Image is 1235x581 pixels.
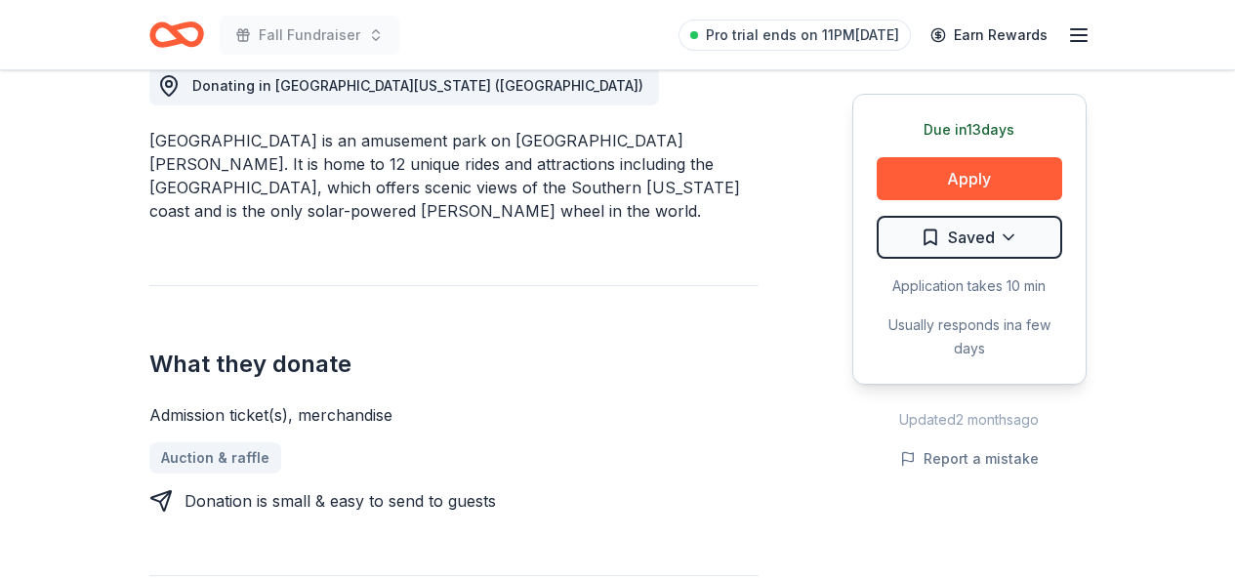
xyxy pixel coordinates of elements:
[149,129,759,223] div: [GEOGRAPHIC_DATA] is an amusement park on [GEOGRAPHIC_DATA][PERSON_NAME]. It is home to 12 unique...
[149,442,281,474] a: Auction & raffle
[679,20,911,51] a: Pro trial ends on 11PM[DATE]
[220,16,399,55] button: Fall Fundraiser
[877,313,1062,360] div: Usually responds in a few days
[149,349,759,380] h2: What they donate
[149,12,204,58] a: Home
[900,447,1039,471] button: Report a mistake
[149,403,759,427] div: Admission ticket(s), merchandise
[919,18,1059,53] a: Earn Rewards
[877,157,1062,200] button: Apply
[948,225,995,250] span: Saved
[877,274,1062,298] div: Application takes 10 min
[192,77,643,94] span: Donating in [GEOGRAPHIC_DATA][US_STATE] ([GEOGRAPHIC_DATA])
[259,23,360,47] span: Fall Fundraiser
[185,489,496,513] div: Donation is small & easy to send to guests
[877,216,1062,259] button: Saved
[877,118,1062,142] div: Due in 13 days
[852,408,1087,432] div: Updated 2 months ago
[706,23,899,47] span: Pro trial ends on 11PM[DATE]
